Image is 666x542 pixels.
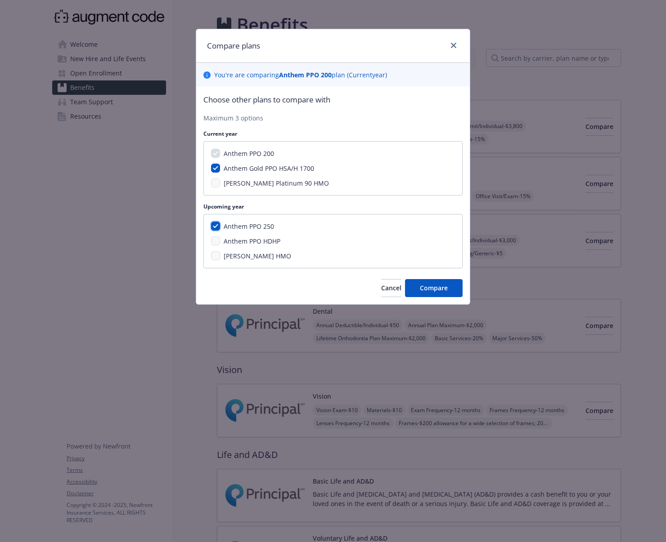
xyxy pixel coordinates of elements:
[207,40,260,52] h1: Compare plans
[203,130,463,138] p: Current year
[224,252,291,260] span: [PERSON_NAME] HMO
[224,237,280,245] span: Anthem PPO HDHP
[203,113,463,123] p: Maximum 3 options
[214,70,387,80] p: You ' re are comparing plan ( Current year)
[420,284,448,292] span: Compare
[224,164,314,173] span: Anthem Gold PPO HSA/H 1700
[381,284,401,292] span: Cancel
[203,203,463,210] p: Upcoming year
[203,94,463,106] p: Choose other plans to compare with
[381,279,401,297] button: Cancel
[448,40,459,51] a: close
[224,179,329,187] span: [PERSON_NAME] Platinum 90 HMO
[224,149,274,158] span: Anthem PPO 200
[405,279,463,297] button: Compare
[224,222,274,231] span: Anthem PPO 250
[279,71,332,79] b: Anthem PPO 200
